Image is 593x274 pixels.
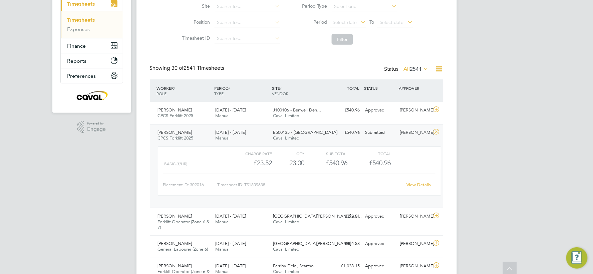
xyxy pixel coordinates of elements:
[215,247,230,252] span: Manual
[347,85,359,91] span: TOTAL
[61,68,123,83] button: Preferences
[158,263,192,269] span: [PERSON_NAME]
[163,180,218,190] div: Placement ID: 302016
[229,150,272,158] div: Charge rate
[215,2,280,11] input: Search for...
[215,18,280,27] input: Search for...
[363,211,397,222] div: Approved
[157,91,167,96] span: ROLE
[172,65,184,71] span: 30 of
[61,38,123,53] button: Finance
[305,150,348,158] div: Sub Total
[158,113,194,118] span: CPCS Forklift 2025
[297,19,327,25] label: Period
[215,241,246,247] span: [DATE] - [DATE]
[67,26,90,32] a: Expenses
[332,2,397,11] input: Select one
[328,261,363,272] div: £1,038.15
[273,263,314,269] span: Ferriby Field, Scartho
[332,34,353,45] button: Filter
[280,85,281,91] span: /
[397,211,432,222] div: [PERSON_NAME]
[215,113,230,118] span: Manual
[158,247,208,252] span: General Labourer (Zone 6)
[397,82,432,94] div: APPROVER
[215,135,230,141] span: Manual
[213,82,270,99] div: PERIOD
[328,211,363,222] div: £992.01
[397,261,432,272] div: [PERSON_NAME]
[407,182,431,188] a: View Details
[397,239,432,250] div: [PERSON_NAME]
[273,107,321,113] span: J100106 - Benwell Den…
[215,219,230,225] span: Manual
[215,213,246,219] span: [DATE] - [DATE]
[180,3,210,9] label: Site
[165,162,188,166] span: Basic (£/HR)
[158,241,192,247] span: [PERSON_NAME]
[305,158,348,169] div: £540.96
[150,65,226,72] div: Showing
[397,105,432,116] div: [PERSON_NAME]
[215,107,246,113] span: [DATE] - [DATE]
[297,3,327,9] label: Period Type
[369,159,391,167] span: £540.96
[229,85,230,91] span: /
[75,90,108,101] img: caval-logo-retina.png
[215,263,246,269] span: [DATE] - [DATE]
[215,34,280,43] input: Search for...
[272,91,288,96] span: VENDOR
[67,17,95,23] a: Timesheets
[158,107,192,113] span: [PERSON_NAME]
[380,19,404,25] span: Select date
[272,150,305,158] div: QTY
[363,261,397,272] div: Approved
[328,127,363,138] div: £540.96
[67,73,96,79] span: Preferences
[67,58,87,64] span: Reports
[273,219,299,225] span: Caval Limited
[158,219,210,230] span: Forklift Operator (Zone 6 & 7)
[367,18,376,26] span: To
[273,135,299,141] span: Caval Limited
[229,158,272,169] div: £23.52
[328,105,363,116] div: £540.96
[273,247,299,252] span: Caval Limited
[328,239,363,250] div: £804.53
[363,239,397,250] div: Approved
[67,1,95,7] span: Timesheets
[348,150,391,158] div: Total
[270,82,328,99] div: SITE
[363,105,397,116] div: Approved
[61,53,123,68] button: Reports
[363,127,397,138] div: Submitted
[384,65,430,74] div: Status
[333,19,357,25] span: Select date
[180,35,210,41] label: Timesheet ID
[158,135,194,141] span: CPCS Forklift 2025
[214,91,224,96] span: TYPE
[172,65,225,71] span: 2541 Timesheets
[158,129,192,135] span: [PERSON_NAME]
[273,129,337,135] span: E500135 - [GEOGRAPHIC_DATA]
[77,121,106,133] a: Powered byEngage
[363,82,397,94] div: STATUS
[155,82,213,99] div: WORKER
[218,180,403,190] div: Timesheet ID: TS1809638
[404,66,429,72] label: All
[67,43,86,49] span: Finance
[158,213,192,219] span: [PERSON_NAME]
[87,121,106,126] span: Powered by
[410,66,422,72] span: 2541
[87,126,106,132] span: Engage
[174,85,175,91] span: /
[180,19,210,25] label: Position
[272,158,305,169] div: 23.00
[61,11,123,38] div: Timesheets
[397,127,432,138] div: [PERSON_NAME]
[566,247,588,269] button: Engage Resource Center
[273,241,362,247] span: [GEOGRAPHIC_DATA][PERSON_NAME] - S…
[215,129,246,135] span: [DATE] - [DATE]
[273,213,362,219] span: [GEOGRAPHIC_DATA][PERSON_NAME] - S…
[60,90,123,101] a: Go to home page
